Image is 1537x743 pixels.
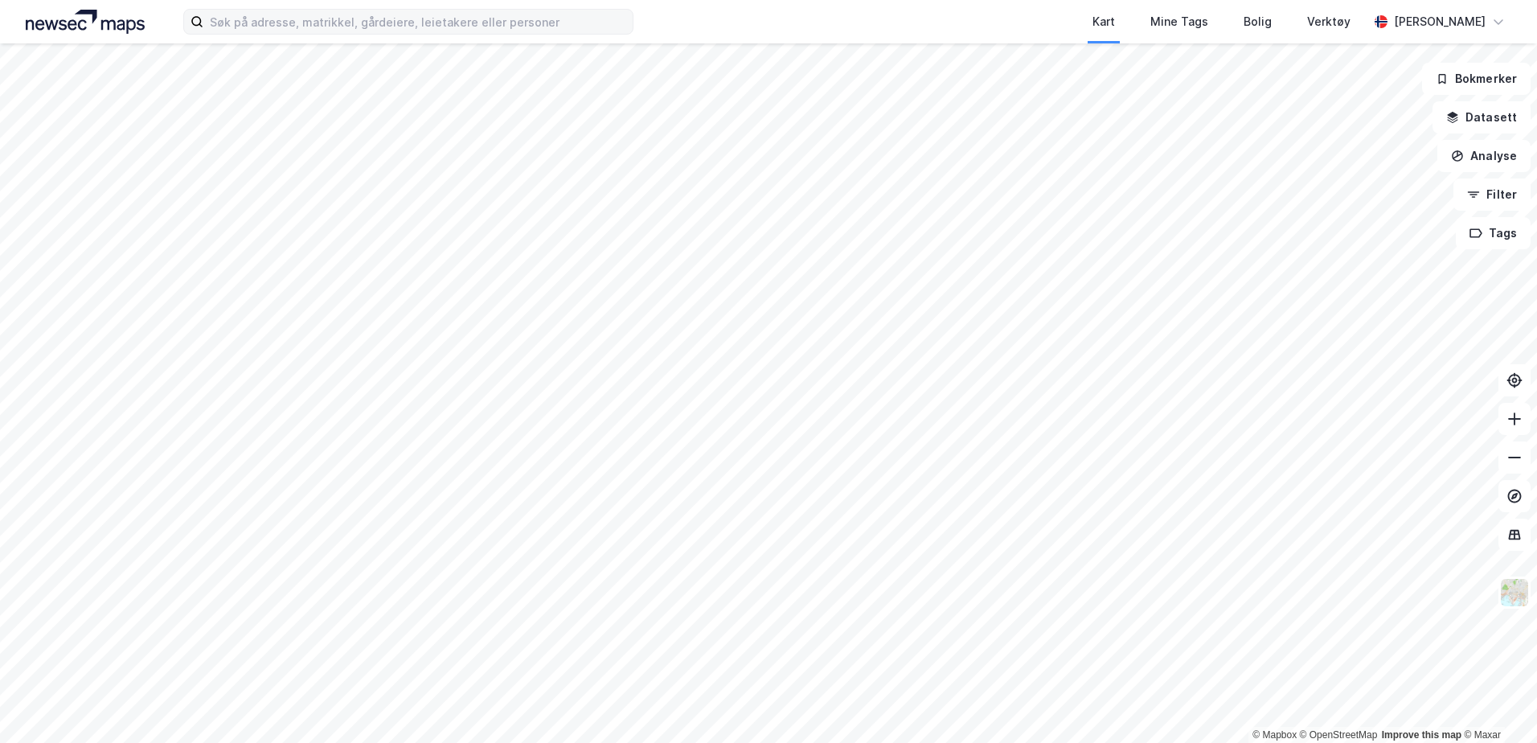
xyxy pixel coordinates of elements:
iframe: Chat Widget [1457,666,1537,743]
input: Søk på adresse, matrikkel, gårdeiere, leietakere eller personer [203,10,633,34]
div: Kart [1092,12,1115,31]
img: logo.a4113a55bc3d86da70a041830d287a7e.svg [26,10,145,34]
div: Verktøy [1307,12,1351,31]
div: Bolig [1244,12,1272,31]
div: [PERSON_NAME] [1394,12,1486,31]
div: Mine Tags [1150,12,1208,31]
